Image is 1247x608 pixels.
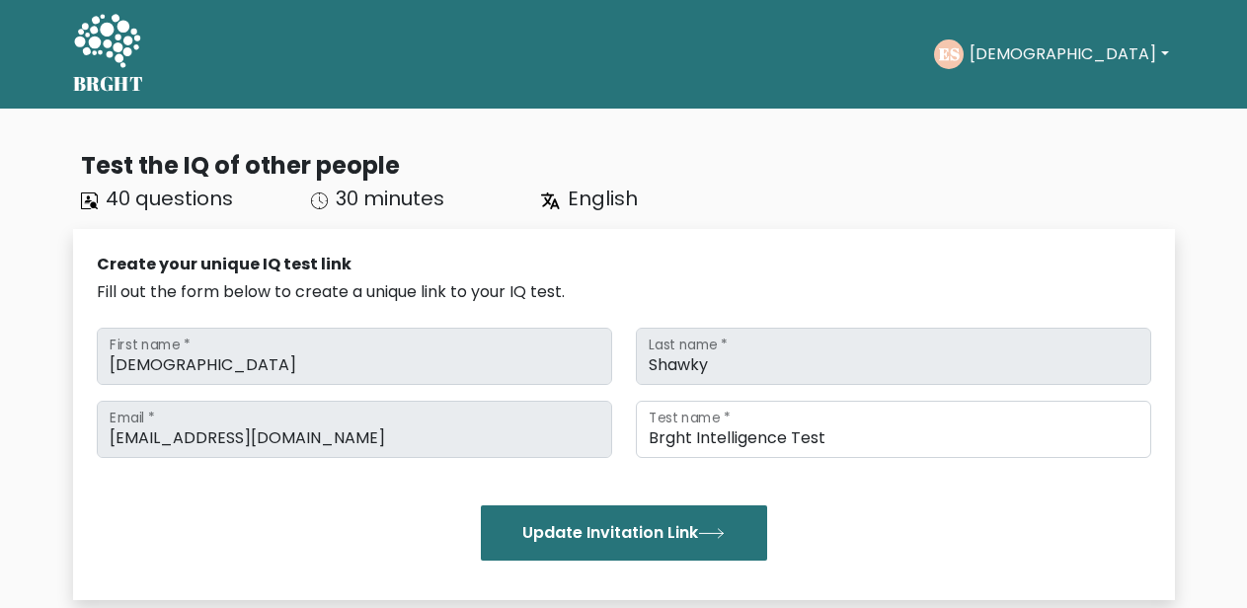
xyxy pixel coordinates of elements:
[97,328,612,385] input: First name
[481,505,767,561] button: Update Invitation Link
[939,42,960,65] text: ES
[97,253,1151,276] div: Create your unique IQ test link
[97,280,1151,304] div: Fill out the form below to create a unique link to your IQ test.
[568,185,638,212] span: English
[636,401,1151,458] input: Test name
[106,185,233,212] span: 40 questions
[73,8,144,101] a: BRGHT
[81,148,1175,184] div: Test the IQ of other people
[73,72,144,96] h5: BRGHT
[636,328,1151,385] input: Last name
[97,401,612,458] input: Email
[336,185,444,212] span: 30 minutes
[964,41,1174,67] button: [DEMOGRAPHIC_DATA]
